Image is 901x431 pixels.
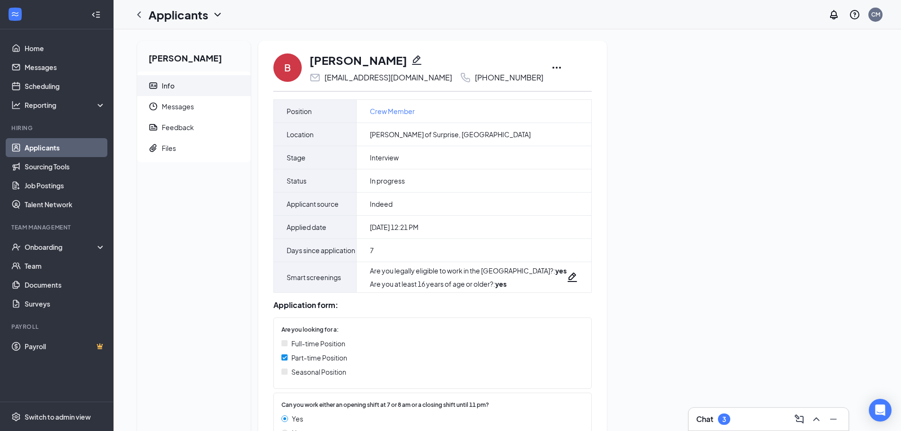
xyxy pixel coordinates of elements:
[11,223,104,231] div: Team Management
[495,280,507,288] strong: yes
[25,195,105,214] a: Talent Network
[11,100,21,110] svg: Analysis
[291,338,345,349] span: Full-time Position
[25,157,105,176] a: Sourcing Tools
[25,337,105,356] a: PayrollCrown
[137,41,251,71] h2: [PERSON_NAME]
[133,9,145,20] svg: ChevronLeft
[137,138,251,158] a: PaperclipFiles
[292,413,303,424] span: Yes
[25,58,105,77] a: Messages
[869,399,892,422] div: Open Intercom Messenger
[11,412,21,422] svg: Settings
[370,130,531,139] span: [PERSON_NAME] of Surprise, [GEOGRAPHIC_DATA]
[794,413,805,425] svg: ComposeMessage
[137,117,251,138] a: ReportFeedback
[284,61,291,74] div: B
[162,143,176,153] div: Files
[551,62,562,73] svg: Ellipses
[370,199,393,209] span: Indeed
[25,242,97,252] div: Onboarding
[137,96,251,117] a: ClockMessages
[212,9,223,20] svg: ChevronDown
[287,152,306,163] span: Stage
[828,413,839,425] svg: Minimize
[287,221,326,233] span: Applied date
[137,75,251,96] a: ContactCardInfo
[149,123,158,132] svg: Report
[25,100,106,110] div: Reporting
[370,176,405,185] span: In progress
[287,106,312,117] span: Position
[849,9,860,20] svg: QuestionInfo
[281,401,489,410] span: Can you work either an opening shift at 7 or 8 am or a closing shift until 11 pm?
[370,106,415,116] a: Crew Member
[809,412,824,427] button: ChevronUp
[149,7,208,23] h1: Applicants
[826,412,841,427] button: Minimize
[370,222,419,232] span: [DATE] 12:21 PM
[25,256,105,275] a: Team
[291,367,346,377] span: Seasonal Position
[162,96,243,117] span: Messages
[149,81,158,90] svg: ContactCard
[567,272,578,283] svg: Pencil
[370,153,399,162] span: Interview
[370,279,567,289] div: Are you at least 16 years of age or older? :
[370,266,567,275] div: Are you legally eligible to work in the [GEOGRAPHIC_DATA]? :
[811,413,822,425] svg: ChevronUp
[10,9,20,19] svg: WorkstreamLogo
[475,73,543,82] div: [PHONE_NUMBER]
[162,123,194,132] div: Feedback
[91,10,101,19] svg: Collapse
[149,102,158,111] svg: Clock
[11,242,21,252] svg: UserCheck
[309,72,321,83] svg: Email
[555,266,567,275] strong: yes
[287,245,355,256] span: Days since application
[287,175,306,186] span: Status
[792,412,807,427] button: ComposeMessage
[287,129,314,140] span: Location
[162,81,175,90] div: Info
[25,77,105,96] a: Scheduling
[25,138,105,157] a: Applicants
[25,275,105,294] a: Documents
[11,124,104,132] div: Hiring
[25,39,105,58] a: Home
[460,72,471,83] svg: Phone
[871,10,880,18] div: CM
[828,9,840,20] svg: Notifications
[25,412,91,422] div: Switch to admin view
[281,325,339,334] span: Are you looking for a:
[324,73,452,82] div: [EMAIL_ADDRESS][DOMAIN_NAME]
[309,52,407,68] h1: [PERSON_NAME]
[287,198,339,210] span: Applicant source
[370,246,374,255] span: 7
[696,414,713,424] h3: Chat
[291,352,347,363] span: Part-time Position
[11,323,104,331] div: Payroll
[287,272,341,283] span: Smart screenings
[722,415,726,423] div: 3
[273,300,592,310] div: Application form:
[149,143,158,153] svg: Paperclip
[25,294,105,313] a: Surveys
[25,176,105,195] a: Job Postings
[411,54,422,66] svg: Pencil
